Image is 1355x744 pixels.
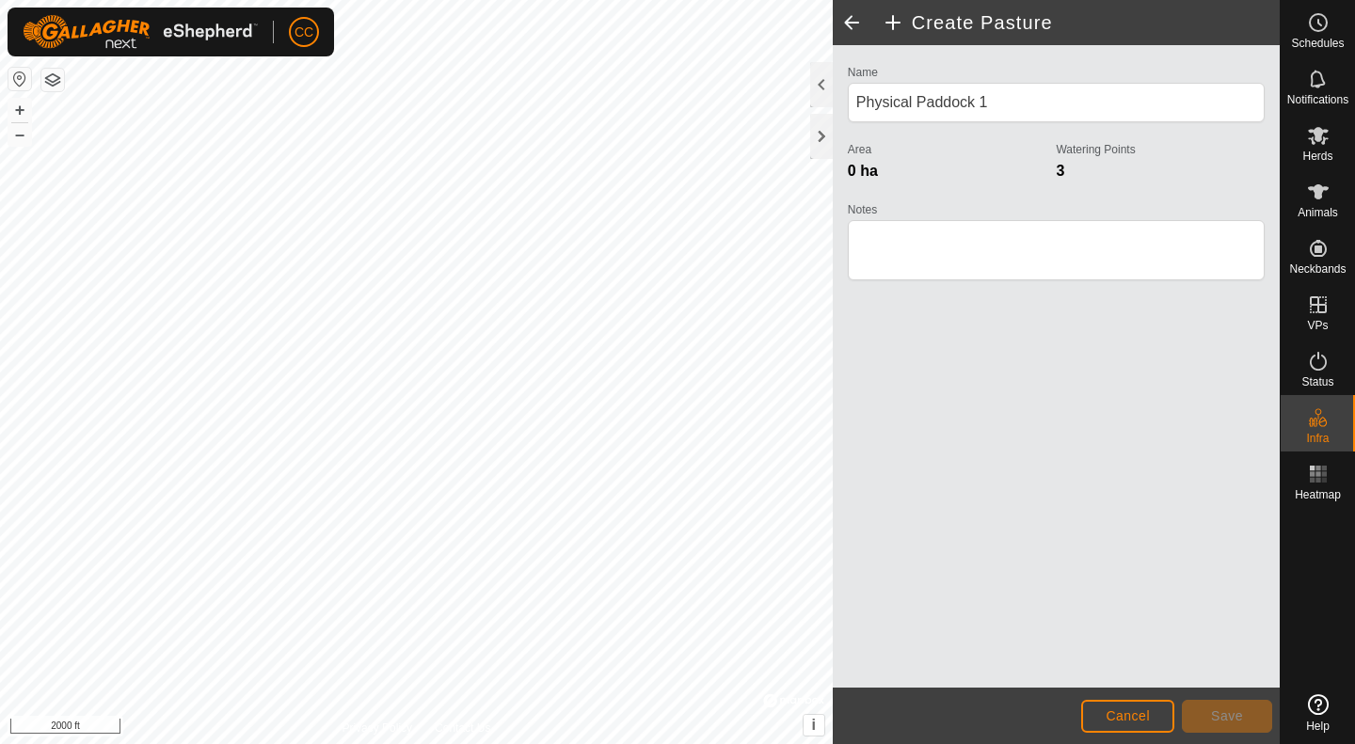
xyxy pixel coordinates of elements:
span: Neckbands [1289,263,1346,275]
span: Cancel [1106,708,1150,723]
a: Help [1281,687,1355,739]
span: Schedules [1291,38,1344,49]
button: Reset Map [8,68,31,90]
label: Name [848,64,1265,81]
span: Animals [1298,207,1338,218]
button: Map Layers [41,69,64,91]
span: 0 ha [848,163,878,179]
label: Area [848,141,1057,158]
label: Notes [848,201,1265,218]
span: Save [1211,708,1243,723]
span: Infra [1306,433,1329,444]
span: Status [1301,376,1333,388]
span: i [812,717,816,733]
span: Herds [1302,150,1332,162]
span: 3 [1056,163,1064,179]
button: Cancel [1081,700,1174,733]
span: CC [295,23,313,42]
span: Help [1306,720,1330,732]
button: Save [1182,700,1272,733]
span: Notifications [1287,94,1348,105]
button: – [8,123,31,146]
label: Watering Points [1056,141,1265,158]
img: Gallagher Logo [23,15,258,49]
button: i [804,715,824,736]
a: Contact Us [435,720,490,736]
button: + [8,99,31,121]
h2: Create Pasture [882,11,1280,34]
span: VPs [1307,320,1328,331]
a: Privacy Policy [342,720,412,736]
span: Heatmap [1295,489,1341,500]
